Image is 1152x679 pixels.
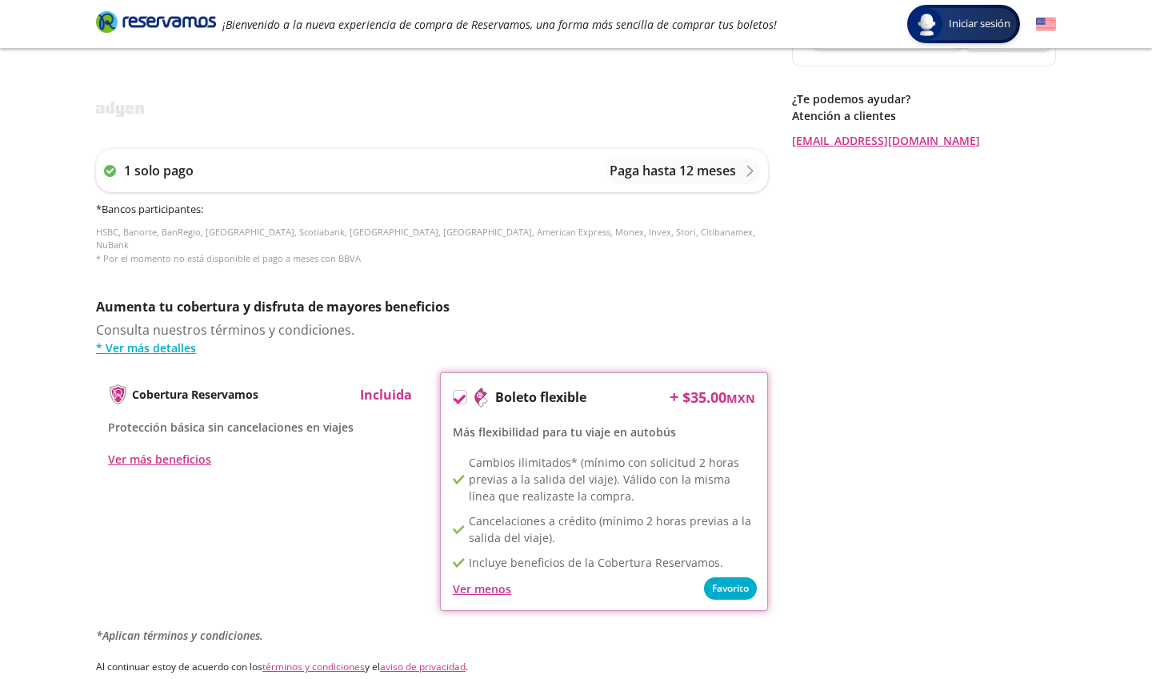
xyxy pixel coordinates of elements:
p: 1 solo pago [124,161,194,180]
i: Brand Logo [96,10,216,34]
em: ¡Bienvenido a la nueva experiencia de compra de Reservamos, una forma más sencilla de comprar tus... [222,17,777,32]
p: ¿Te podemos ayudar? [792,90,1056,107]
button: English [1036,14,1056,34]
p: HSBC, Banorte, BanRegio, [GEOGRAPHIC_DATA], Scotiabank, [GEOGRAPHIC_DATA], [GEOGRAPHIC_DATA], Ame... [96,226,768,266]
button: Ver más beneficios [108,451,211,468]
div: Consulta nuestros términos y condiciones. [96,320,768,356]
span: Protección básica sin cancelaciones en viajes [108,420,354,435]
a: Brand Logo [96,10,216,38]
button: Ver menos [453,581,511,597]
span: * Por el momento no está disponible el pago a meses con BBVA [96,252,361,264]
h6: * Bancos participantes : [96,202,768,218]
a: aviso de privacidad [380,660,466,673]
img: svg+xml;base64,PD94bWwgdmVyc2lvbj0iMS4wIiBlbmNvZGluZz0iVVRGLTgiPz4KPHN2ZyB3aWR0aD0iMzk2cHgiIGhlaW... [96,102,144,117]
p: Incluida [360,385,412,404]
p: + [670,385,678,409]
span: Más flexibilidad para tu viaje en autobús [453,424,676,440]
p: Aumenta tu cobertura y disfruta de mayores beneficios [96,297,768,316]
p: Al continuar estoy de acuerdo con los y el . [96,660,768,674]
small: MXN [726,391,755,406]
span: Iniciar sesión [942,16,1017,32]
iframe: Messagebird Livechat Widget [1059,586,1136,663]
p: *Aplican términos y condiciones. [96,627,768,644]
span: $ 35.00 [682,387,755,408]
a: términos y condiciones [262,660,365,673]
p: Boleto flexible [495,388,586,407]
a: [EMAIL_ADDRESS][DOMAIN_NAME] [792,132,1056,149]
p: Cancelaciones a crédito (mínimo 2 horas previas a la salida del viaje). [469,512,755,546]
a: * Ver más detalles [96,339,768,356]
p: Paga hasta 12 meses [610,161,736,180]
p: Atención a clientes [792,107,1056,124]
p: Cobertura Reservamos [132,386,258,403]
p: Incluye beneficios de la Cobertura Reservamos. [469,554,723,571]
p: Cambios ilimitados* (mínimo con solicitud 2 horas previas a la salida del viaje). Válido con la m... [469,454,755,504]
